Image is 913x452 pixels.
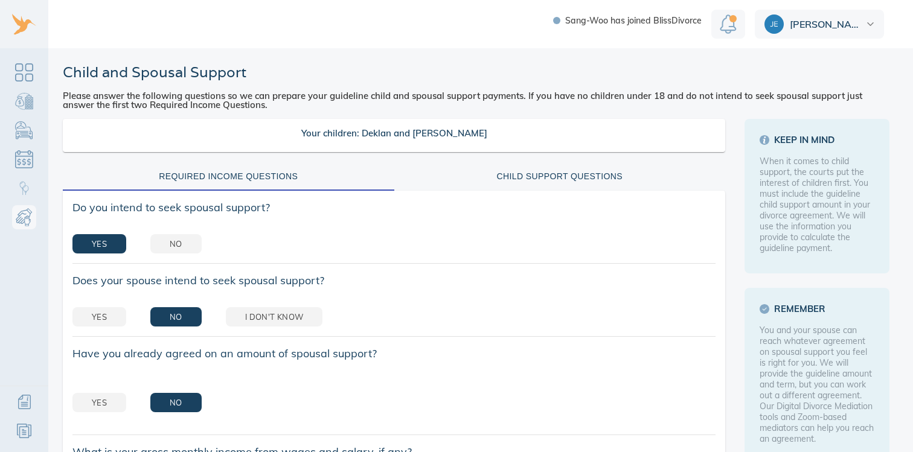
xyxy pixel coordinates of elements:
a: Child Custody & Parenting [12,176,36,200]
a: Additional Information [12,390,36,414]
span: Have you already agreed on an amount of spousal support? [72,346,716,361]
button: Yes [72,393,126,412]
span: Remember [760,303,874,315]
a: Resources [12,419,36,443]
span: I don't know [245,310,303,324]
span: No [170,396,182,410]
span: Does your spouse intend to seek spousal support? [72,273,716,288]
span: No [170,310,182,324]
img: 2e18441dd93ace78f86dac4a2c41ff93 [764,14,784,34]
span: Your children: Deklan and [PERSON_NAME] [301,129,487,138]
span: Yes [92,396,107,410]
div: When it comes to child support, the courts put the interest of children first. You must include t... [760,156,874,253]
div: You and your spouse can reach whatever agreement on spousal support you feel is right for you. We... [760,325,874,444]
button: Yes [72,234,126,253]
button: No [150,307,202,326]
span: [PERSON_NAME] [790,19,863,29]
button: No [150,393,202,412]
a: Dashboard [12,60,36,84]
button: No [150,234,202,253]
a: Bank Accounts & Investments [12,89,36,113]
span: Sang-Woo has joined BlissDivorce [565,16,702,25]
div: Required Income Questions [70,169,387,184]
span: Keep in mind [760,134,874,146]
button: I don't know [226,307,322,326]
span: Yes [92,237,107,251]
div: Child Support Questions [402,169,719,184]
span: No [170,237,182,251]
h1: Child and Spousal Support [63,63,889,81]
button: Yes [72,307,126,326]
a: Personal Possessions [12,118,36,142]
img: dropdown.svg [867,22,874,26]
a: Child & Spousal Support [12,205,36,229]
img: Notification [720,14,737,34]
span: Do you intend to seek spousal support? [72,200,716,215]
a: Debts & Obligations [12,147,36,171]
span: Yes [92,310,107,324]
h3: Please answer the following questions so we can prepare your guideline child and spousal support ... [63,91,889,109]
